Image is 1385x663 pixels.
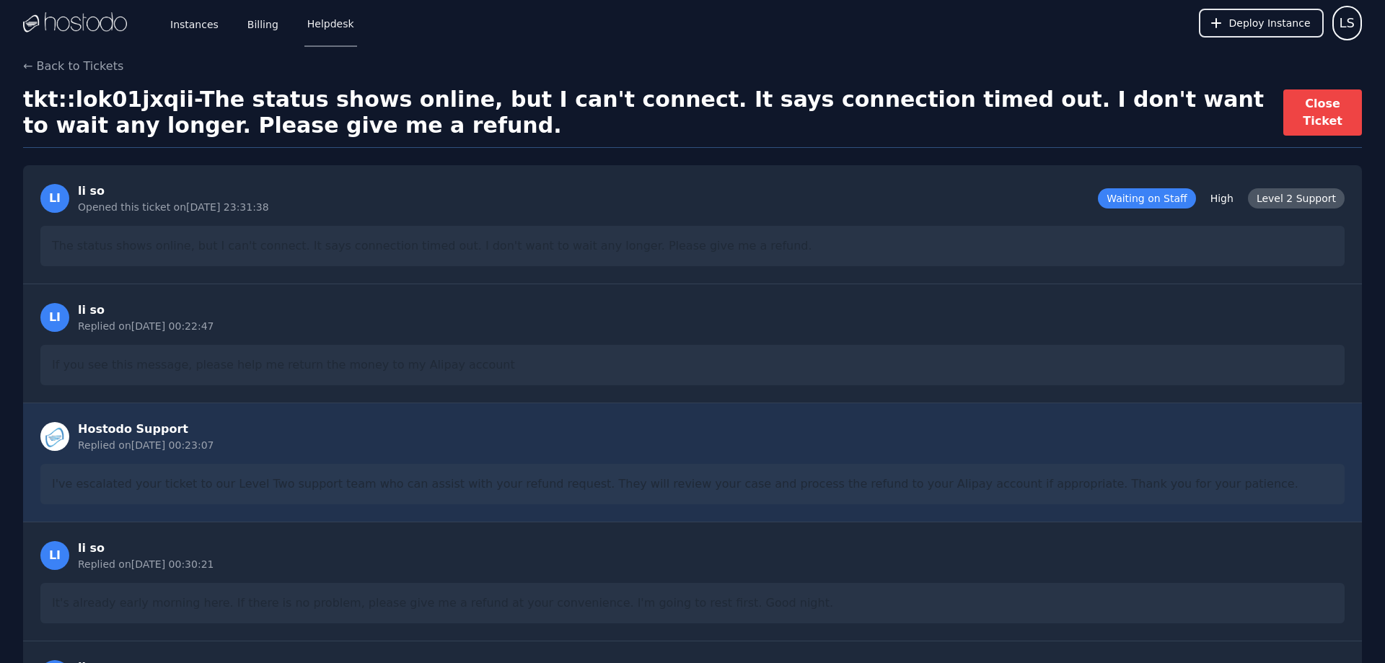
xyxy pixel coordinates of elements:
[78,421,214,438] div: Hostodo Support
[78,183,269,200] div: li so
[1098,188,1196,208] span: Waiting on Staff
[1332,6,1362,40] button: User menu
[78,557,214,571] div: Replied on [DATE] 00:30:21
[78,438,214,452] div: Replied on [DATE] 00:23:07
[78,540,214,557] div: li so
[40,464,1345,504] div: I've escalated your ticket to our Level Two support team who can assist with your refund request....
[40,345,1345,385] div: If you see this message, please help me return the money to my Alipay account
[78,200,269,214] div: Opened this ticket on [DATE] 23:31:38
[23,87,1283,139] h1: tkt::lok01jxqii - The status shows online, but I can't connect. It says connection timed out. I d...
[78,302,214,319] div: li so
[1229,16,1311,30] span: Deploy Instance
[40,303,69,332] div: LI
[40,541,69,570] div: LI
[1199,9,1324,38] button: Deploy Instance
[1202,188,1242,208] span: High
[23,12,127,34] img: Logo
[78,319,214,333] div: Replied on [DATE] 00:22:47
[1340,13,1355,33] span: LS
[40,226,1345,266] div: The status shows online, but I can't connect. It says connection timed out. I don't want to wait ...
[1283,89,1362,136] button: Close Ticket
[40,422,69,451] img: Staff
[23,58,123,75] button: ← Back to Tickets
[1248,188,1345,208] span: Level 2 Support
[40,184,69,213] div: LI
[40,583,1345,623] div: It's already early morning here. If there is no problem, please give me a refund at your convenie...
